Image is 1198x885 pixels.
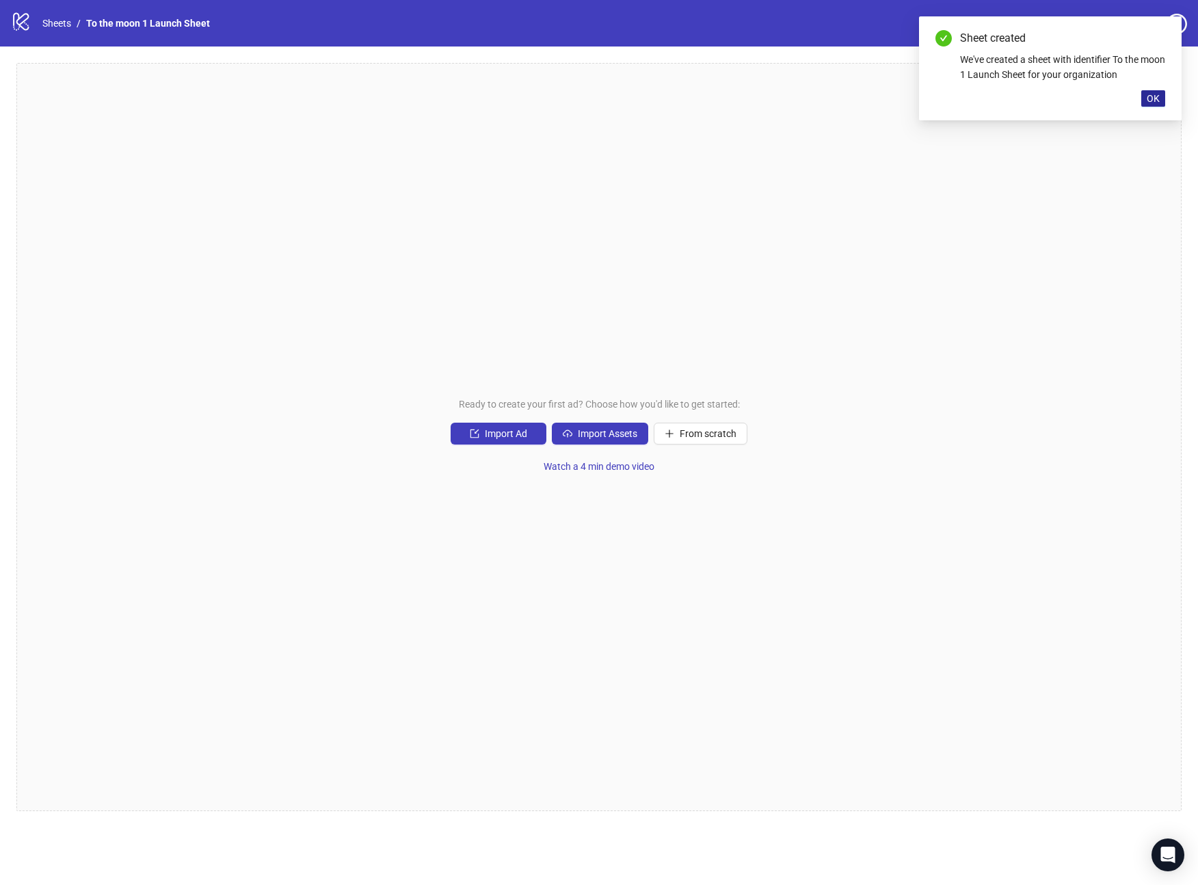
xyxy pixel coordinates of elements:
[83,16,213,31] a: To the moon 1 Launch Sheet
[935,30,952,47] span: check-circle
[544,461,654,472] span: Watch a 4 min demo video
[960,30,1165,47] div: Sheet created
[552,423,648,445] button: Import Assets
[459,397,740,412] span: Ready to create your first ad? Choose how you'd like to get started:
[665,429,674,438] span: plus
[470,429,479,438] span: import
[1147,93,1160,104] span: OK
[77,16,81,31] li: /
[533,455,665,477] button: Watch a 4 min demo video
[563,429,572,438] span: cloud-upload
[578,428,637,439] span: Import Assets
[1167,14,1187,34] span: question-circle
[451,423,546,445] button: Import Ad
[485,428,527,439] span: Import Ad
[654,423,747,445] button: From scratch
[680,428,736,439] span: From scratch
[40,16,74,31] a: Sheets
[1141,90,1165,107] button: OK
[1152,838,1184,871] div: Open Intercom Messenger
[1089,14,1161,36] a: Settings
[1150,30,1165,45] a: Close
[960,52,1165,82] div: We've created a sheet with identifier To the moon 1 Launch Sheet for your organization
